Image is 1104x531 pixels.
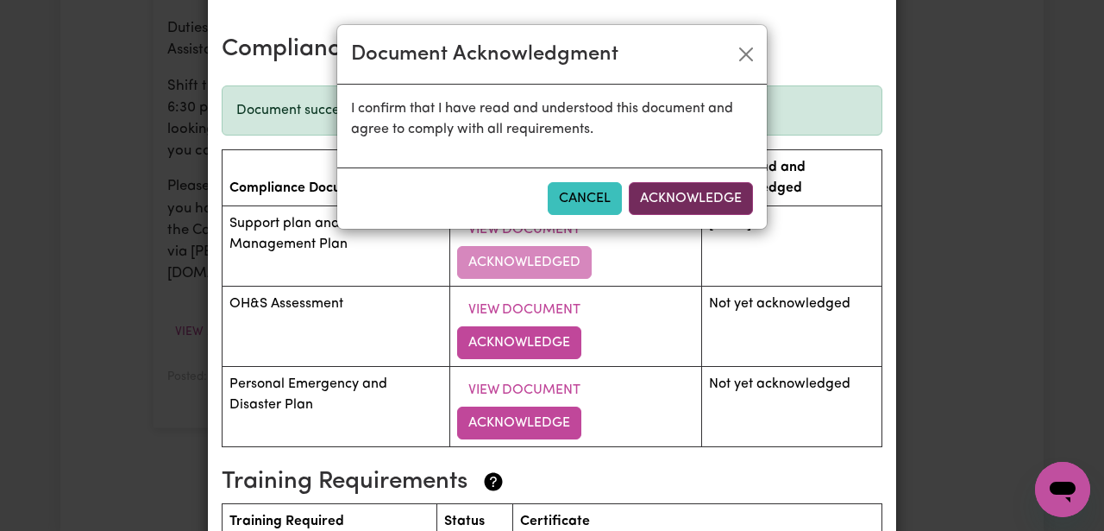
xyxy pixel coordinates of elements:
p: I confirm that I have read and understood this document and agree to comply with all requirements. [351,98,753,140]
iframe: Button to launch messaging window [1035,462,1090,517]
button: Close [732,41,760,68]
button: Acknowledge [629,182,753,215]
div: Document Acknowledgment [351,39,618,70]
button: Cancel [548,182,622,215]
